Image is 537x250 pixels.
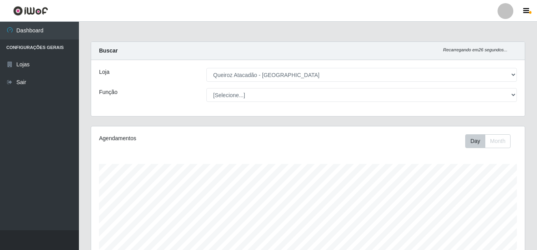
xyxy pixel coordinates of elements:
[99,134,266,143] div: Agendamentos
[465,134,517,148] div: Toolbar with button groups
[443,47,507,52] i: Recarregando em 26 segundos...
[99,47,118,54] strong: Buscar
[465,134,511,148] div: First group
[465,134,485,148] button: Day
[99,68,109,76] label: Loja
[13,6,48,16] img: CoreUI Logo
[485,134,511,148] button: Month
[99,88,118,96] label: Função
